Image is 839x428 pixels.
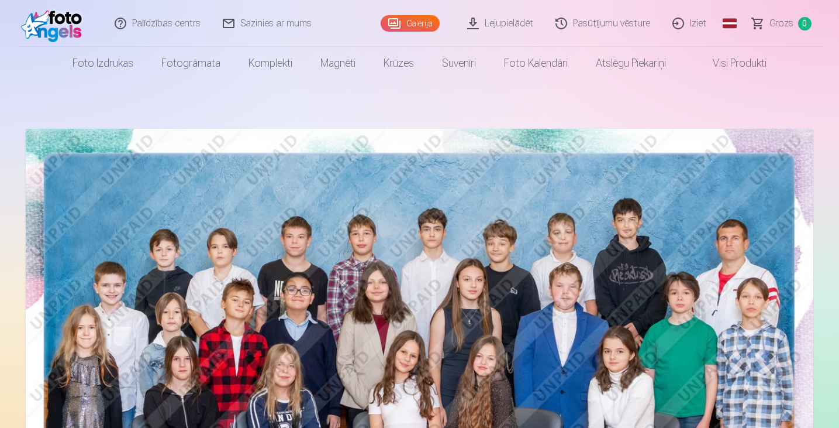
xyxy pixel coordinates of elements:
[798,17,812,30] span: 0
[58,47,147,80] a: Foto izdrukas
[21,5,88,42] img: /fa1
[306,47,370,80] a: Magnēti
[234,47,306,80] a: Komplekti
[769,16,793,30] span: Grozs
[381,15,440,32] a: Galerija
[370,47,428,80] a: Krūzes
[147,47,234,80] a: Fotogrāmata
[582,47,680,80] a: Atslēgu piekariņi
[680,47,781,80] a: Visi produkti
[490,47,582,80] a: Foto kalendāri
[428,47,490,80] a: Suvenīri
